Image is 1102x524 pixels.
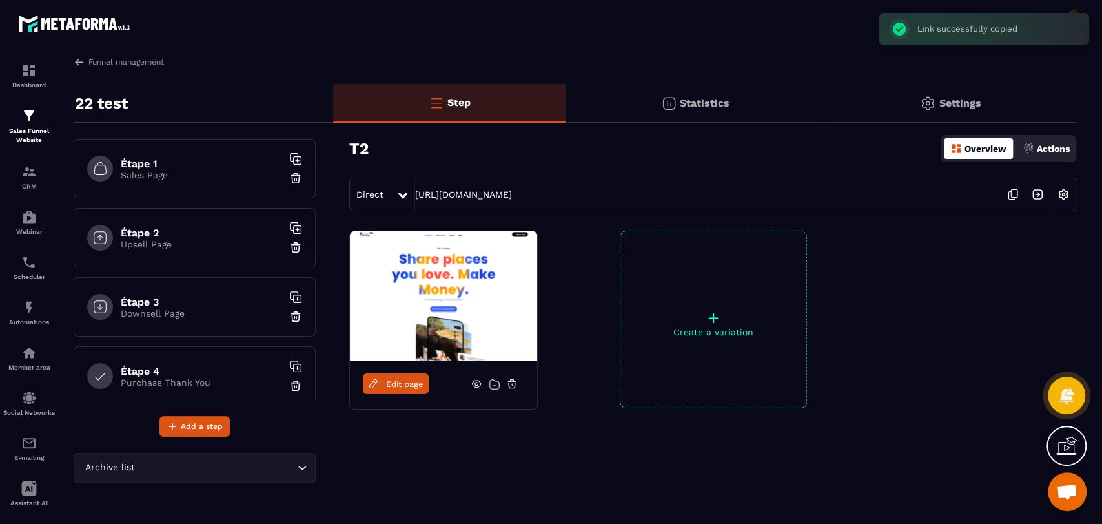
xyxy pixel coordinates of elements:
[121,377,282,388] p: Purchase Thank You
[289,379,302,392] img: trash
[74,453,316,483] div: Search for option
[3,499,55,507] p: Assistant AI
[121,239,282,249] p: Upsell Page
[680,97,730,109] p: Statistics
[3,471,55,516] a: Assistant AI
[3,81,55,89] p: Dashboard
[21,255,37,270] img: scheduler
[3,381,55,426] a: social-networksocial-networkSocial Networks
[356,189,383,200] span: Direct
[1025,182,1050,207] img: arrow-next.bcc2205e.svg
[21,435,37,451] img: email
[3,154,55,200] a: formationformationCRM
[121,365,282,377] h6: Étape 4
[74,56,85,68] img: arrow
[3,426,55,471] a: emailemailE-mailing
[429,95,444,110] img: bars-o.4a397970.svg
[3,335,55,381] a: automationsautomationsMember area
[121,308,282,319] p: Downsell Page
[289,310,302,323] img: trash
[3,98,55,154] a: formationformationSales Funnel Website
[349,140,369,158] h3: T2
[3,228,55,235] p: Webinar
[18,12,134,36] img: logo
[3,319,55,326] p: Automations
[121,170,282,180] p: Sales Page
[21,108,37,123] img: formation
[138,461,294,475] input: Search for option
[3,409,55,416] p: Social Networks
[3,454,55,461] p: E-mailing
[447,96,471,109] p: Step
[21,345,37,361] img: automations
[159,416,230,437] button: Add a step
[3,290,55,335] a: automationsautomationsAutomations
[964,143,1006,154] p: Overview
[3,245,55,290] a: schedulerschedulerScheduler
[350,231,537,361] img: image
[121,158,282,170] h6: Étape 1
[289,172,302,185] img: trash
[3,183,55,190] p: CRM
[415,189,512,200] a: [URL][DOMAIN_NAME]
[363,373,429,394] a: Edit page
[386,379,423,389] span: Edit page
[3,200,55,245] a: automationsautomationsWebinar
[950,143,962,154] img: dashboard-orange.40269519.svg
[21,209,37,225] img: automations
[21,390,37,406] img: social-network
[21,164,37,180] img: formation
[939,97,981,109] p: Settings
[289,241,302,254] img: trash
[1023,143,1034,154] img: actions.d6e523a2.png
[21,63,37,78] img: formation
[75,90,128,116] p: 22 test
[3,273,55,280] p: Scheduler
[3,364,55,371] p: Member area
[181,420,223,433] span: Add a step
[82,461,138,475] span: Archive list
[1048,472,1087,511] div: Mở cuộc trò chuyện
[3,127,55,145] p: Sales Funnel Website
[74,56,164,68] a: Funnel management
[21,300,37,315] img: automations
[661,96,677,111] img: stats.20deebd0.svg
[121,296,282,308] h6: Étape 3
[920,96,935,111] img: setting-gr.5f69749f.svg
[1051,182,1076,207] img: setting-w.858f3a88.svg
[3,53,55,98] a: formationformationDashboard
[1037,143,1070,154] p: Actions
[620,309,806,327] p: +
[121,227,282,239] h6: Étape 2
[620,327,806,337] p: Create a variation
